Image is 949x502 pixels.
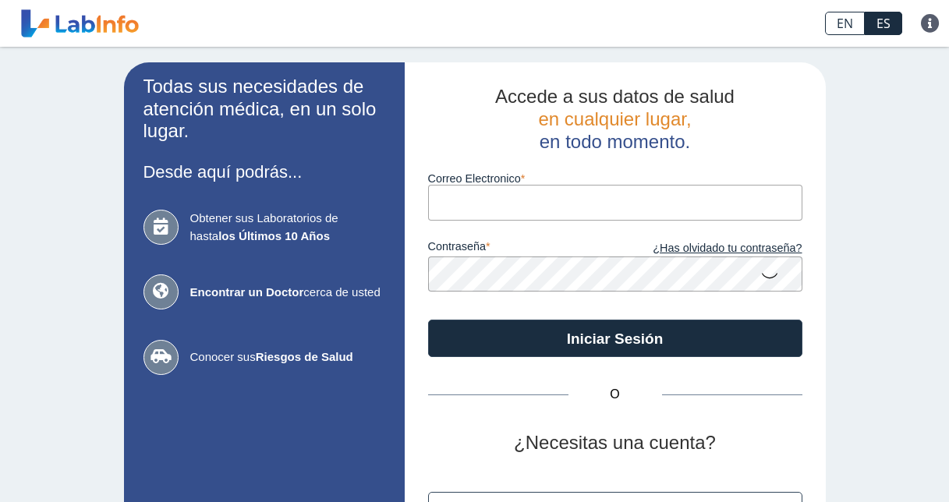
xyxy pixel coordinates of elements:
[143,76,385,143] h2: Todas sus necesidades de atención médica, en un solo lugar.
[865,12,902,35] a: ES
[495,86,735,107] span: Accede a sus datos de salud
[568,385,662,404] span: O
[190,210,385,245] span: Obtener sus Laboratorios de hasta
[428,240,615,257] label: contraseña
[615,240,802,257] a: ¿Has olvidado tu contraseña?
[825,12,865,35] a: EN
[190,284,385,302] span: cerca de usted
[190,285,304,299] b: Encontrar un Doctor
[428,320,802,357] button: Iniciar Sesión
[256,350,353,363] b: Riesgos de Salud
[143,162,385,182] h3: Desde aquí podrás...
[538,108,691,129] span: en cualquier lugar,
[428,172,802,185] label: Correo Electronico
[428,432,802,454] h2: ¿Necesitas una cuenta?
[190,348,385,366] span: Conocer sus
[218,229,330,242] b: los Últimos 10 Años
[540,131,690,152] span: en todo momento.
